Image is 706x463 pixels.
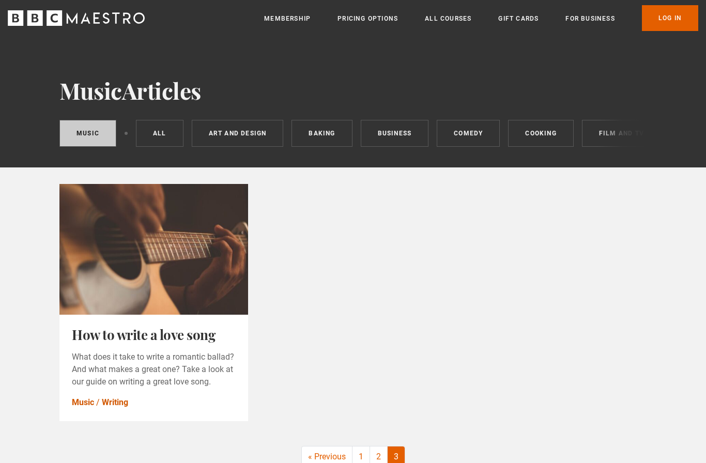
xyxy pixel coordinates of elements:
[59,120,116,147] a: Music
[59,75,122,105] span: Music
[425,13,471,24] a: All Courses
[59,78,647,103] h1: Articles
[508,120,573,147] a: Cooking
[264,13,311,24] a: Membership
[642,5,698,31] a: Log In
[498,13,539,24] a: Gift Cards
[582,120,661,147] a: Film and TV
[361,120,429,147] a: Business
[337,13,398,24] a: Pricing Options
[437,120,500,147] a: Comedy
[565,13,615,24] a: For business
[192,120,284,147] a: Art and Design
[72,326,215,344] a: How to write a love song
[72,396,94,409] a: Music
[8,10,145,26] svg: BBC Maestro
[264,5,698,31] nav: Primary
[59,120,647,151] nav: Categories
[136,120,183,147] a: All
[291,120,352,147] a: Baking
[102,396,128,409] a: Writing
